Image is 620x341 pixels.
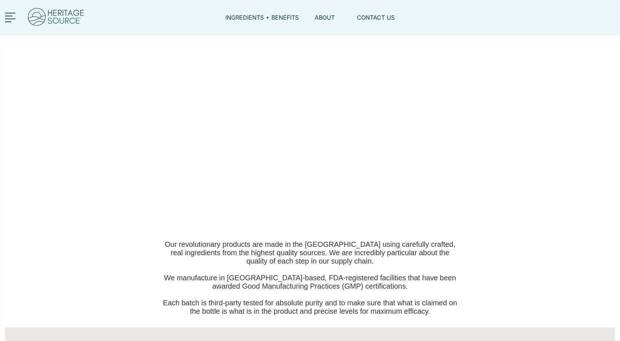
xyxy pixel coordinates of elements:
p: Each batch is third-party tested for absolute purity and to make sure that what is claimed on the... [161,299,459,316]
a: CONTACT US [357,13,395,30]
img: Heritage Source [27,4,85,32]
a: INGREDIENTS + BENEFITS [225,13,299,30]
a: ABOUT [315,13,341,30]
p: Our revolutionary products are made in the [GEOGRAPHIC_DATA] using carefully crafted, real ingred... [161,240,459,265]
p: We manufacture in [GEOGRAPHIC_DATA]-based, FDA-registered facilities that have been awarded Good ... [161,274,459,290]
p: Ingredients & Benefits [227,128,393,147]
